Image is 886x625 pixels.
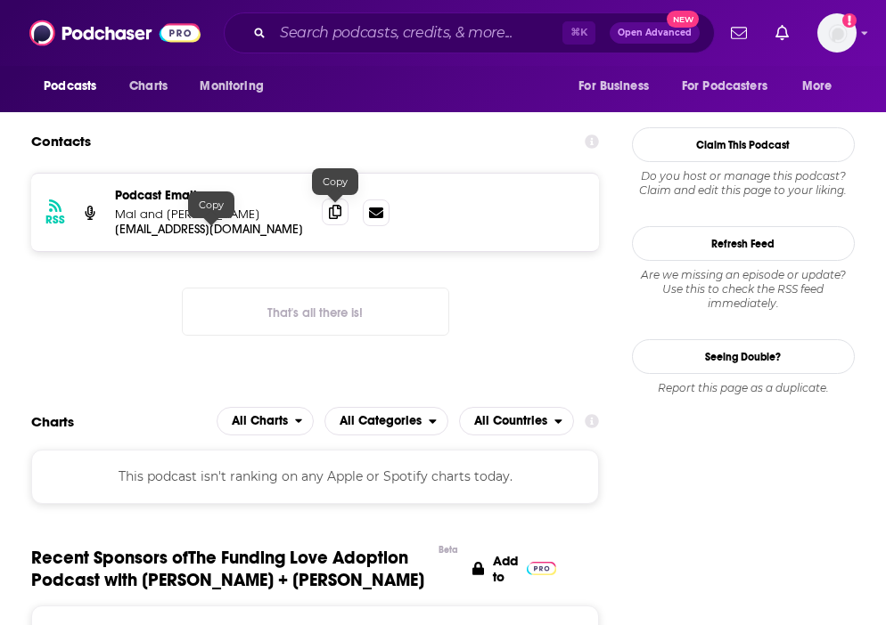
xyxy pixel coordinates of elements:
[817,13,857,53] span: Logged in as paigerusher
[667,11,699,28] span: New
[474,415,547,427] span: All Countries
[842,13,857,28] svg: Add a profile image
[217,407,315,435] button: open menu
[632,169,855,198] div: Claim and edit this page to your liking.
[31,450,599,503] div: This podcast isn't ranking on any Apple or Spotify charts today.
[129,74,168,99] span: Charts
[459,407,574,435] h2: Countries
[324,407,448,435] h2: Categories
[44,74,96,99] span: Podcasts
[31,547,430,591] span: Recent Sponsors of The Funding Love Adoption Podcast with [PERSON_NAME] + [PERSON_NAME]
[182,288,449,336] button: Nothing here.
[618,28,692,37] span: Open Advanced
[459,407,574,435] button: open menu
[817,13,857,53] img: User Profile
[562,21,595,45] span: ⌘ K
[632,268,855,311] div: Are we missing an episode or update? Use this to check the RSS feed immediately.
[324,407,448,435] button: open menu
[188,191,234,218] div: Copy
[670,69,793,103] button: open menu
[790,69,855,103] button: open menu
[187,69,286,103] button: open menu
[632,169,855,183] span: Do you host or manage this podcast?
[31,125,91,158] h2: Contacts
[115,188,308,203] p: Podcast Email
[224,12,715,53] div: Search podcasts, credits, & more...
[200,74,263,99] span: Monitoring
[578,74,649,99] span: For Business
[115,222,308,237] p: [EMAIL_ADDRESS][DOMAIN_NAME]
[768,18,796,48] a: Show notifications dropdown
[472,547,556,591] a: Add to
[29,16,201,50] img: Podchaser - Follow, Share and Rate Podcasts
[632,339,855,374] a: Seeing Double?
[115,207,308,222] p: Mal and [PERSON_NAME]
[312,168,358,195] div: Copy
[31,69,119,103] button: open menu
[340,415,422,427] span: All Categories
[493,553,518,585] p: Add to
[632,226,855,261] button: Refresh Feed
[45,213,65,227] h3: RSS
[566,69,671,103] button: open menu
[527,562,556,575] img: Pro Logo
[232,415,288,427] span: All Charts
[802,74,833,99] span: More
[610,22,700,44] button: Open AdvancedNew
[118,69,178,103] a: Charts
[439,544,458,556] div: Beta
[817,13,857,53] button: Show profile menu
[724,18,754,48] a: Show notifications dropdown
[31,413,74,430] h2: Charts
[632,127,855,162] button: Claim This Podcast
[632,381,855,395] div: Report this page as a duplicate.
[273,19,562,47] input: Search podcasts, credits, & more...
[682,74,767,99] span: For Podcasters
[217,407,315,435] h2: Platforms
